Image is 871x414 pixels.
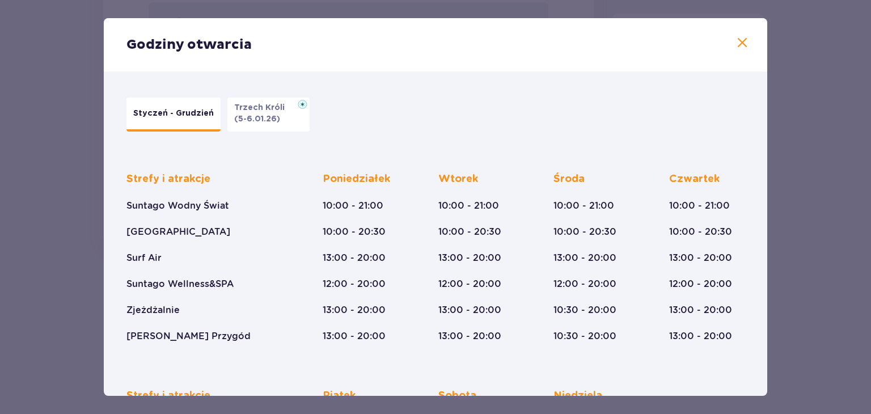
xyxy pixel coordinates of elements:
p: Trzech Króli [234,102,291,113]
p: Czwartek [669,172,720,186]
p: 10:30 - 20:00 [553,304,616,316]
p: (5-6.01.26) [234,113,280,125]
p: 10:00 - 21:00 [438,200,499,212]
p: 10:00 - 20:30 [438,226,501,238]
p: 13:00 - 20:00 [438,330,501,343]
p: Surf Air [126,252,162,264]
p: 13:00 - 20:00 [669,252,732,264]
p: Suntago Wellness&SPA [126,278,234,290]
p: Strefy i atrakcje [126,172,210,186]
p: 10:30 - 20:00 [553,330,616,343]
p: 13:00 - 20:00 [669,330,732,343]
p: 13:00 - 20:00 [669,304,732,316]
p: 10:00 - 20:30 [323,226,386,238]
p: 10:00 - 20:30 [669,226,732,238]
p: Piątek [323,389,356,403]
p: Sobota [438,389,476,403]
p: 10:00 - 20:30 [553,226,616,238]
p: Godziny otwarcia [126,36,252,53]
p: 13:00 - 20:00 [438,252,501,264]
p: [PERSON_NAME] Przygód [126,330,251,343]
p: 12:00 - 20:00 [553,278,616,290]
button: Styczeń - Grudzień [126,98,221,132]
p: Zjeżdżalnie [126,304,180,316]
p: 13:00 - 20:00 [323,252,386,264]
p: 10:00 - 21:00 [669,200,730,212]
p: Środa [553,172,585,186]
p: 13:00 - 20:00 [553,252,616,264]
p: 13:00 - 20:00 [438,304,501,316]
p: 13:00 - 20:00 [323,330,386,343]
p: [GEOGRAPHIC_DATA] [126,226,230,238]
p: 12:00 - 20:00 [669,278,732,290]
p: 12:00 - 20:00 [323,278,386,290]
p: Strefy i atrakcje [126,389,210,403]
p: Poniedziałek [323,172,390,186]
p: 10:00 - 21:00 [553,200,614,212]
p: Niedziela [553,389,602,403]
p: Styczeń - Grudzień [133,108,214,119]
button: Trzech Króli(5-6.01.26) [227,98,310,132]
p: 12:00 - 20:00 [438,278,501,290]
p: 13:00 - 20:00 [323,304,386,316]
p: 10:00 - 21:00 [323,200,383,212]
p: Suntago Wodny Świat [126,200,229,212]
p: Wtorek [438,172,478,186]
